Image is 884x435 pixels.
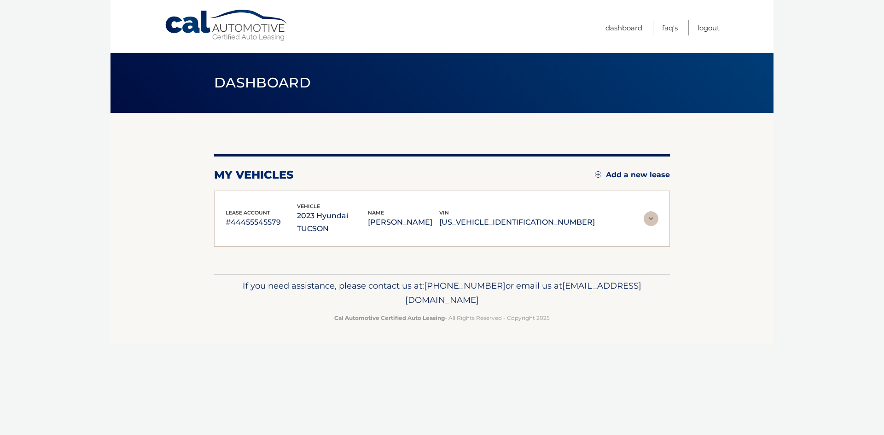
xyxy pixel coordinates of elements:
p: - All Rights Reserved - Copyright 2025 [220,313,664,323]
p: #44455545579 [226,216,297,229]
a: Logout [698,20,720,35]
h2: my vehicles [214,168,294,182]
span: [PHONE_NUMBER] [424,280,506,291]
p: [PERSON_NAME] [368,216,439,229]
a: Add a new lease [595,170,670,180]
a: FAQ's [662,20,678,35]
span: lease account [226,209,270,216]
a: Dashboard [605,20,642,35]
img: accordion-rest.svg [644,211,658,226]
p: [US_VEHICLE_IDENTIFICATION_NUMBER] [439,216,595,229]
span: Dashboard [214,74,311,91]
span: name [368,209,384,216]
strong: Cal Automotive Certified Auto Leasing [334,314,445,321]
span: vin [439,209,449,216]
a: Cal Automotive [164,9,289,42]
span: vehicle [297,203,320,209]
p: 2023 Hyundai TUCSON [297,209,368,235]
img: add.svg [595,171,601,178]
p: If you need assistance, please contact us at: or email us at [220,278,664,308]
